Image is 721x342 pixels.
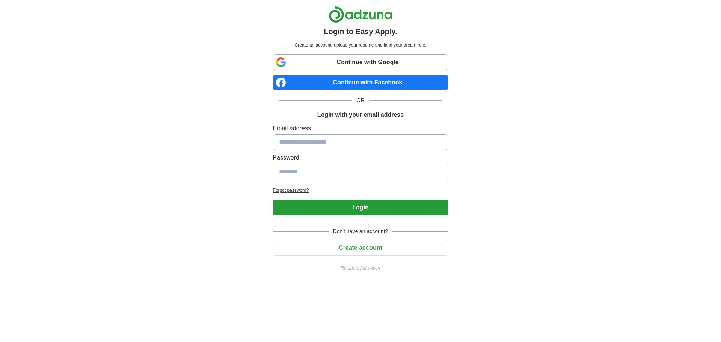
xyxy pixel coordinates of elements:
[329,227,393,235] span: Don't have an account?
[273,54,448,70] a: Continue with Google
[273,153,448,162] label: Password
[317,110,404,119] h1: Login with your email address
[273,124,448,133] label: Email address
[273,265,448,271] a: Return to job advert
[273,200,448,215] button: Login
[329,6,392,23] img: Adzuna logo
[352,96,369,104] span: OR
[273,187,448,194] a: Forgot password?
[274,42,446,48] p: Create an account, upload your resume and land your dream role.
[273,244,448,251] a: Create account
[324,26,397,37] h1: Login to Easy Apply.
[273,75,448,90] a: Continue with Facebook
[273,240,448,256] button: Create account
